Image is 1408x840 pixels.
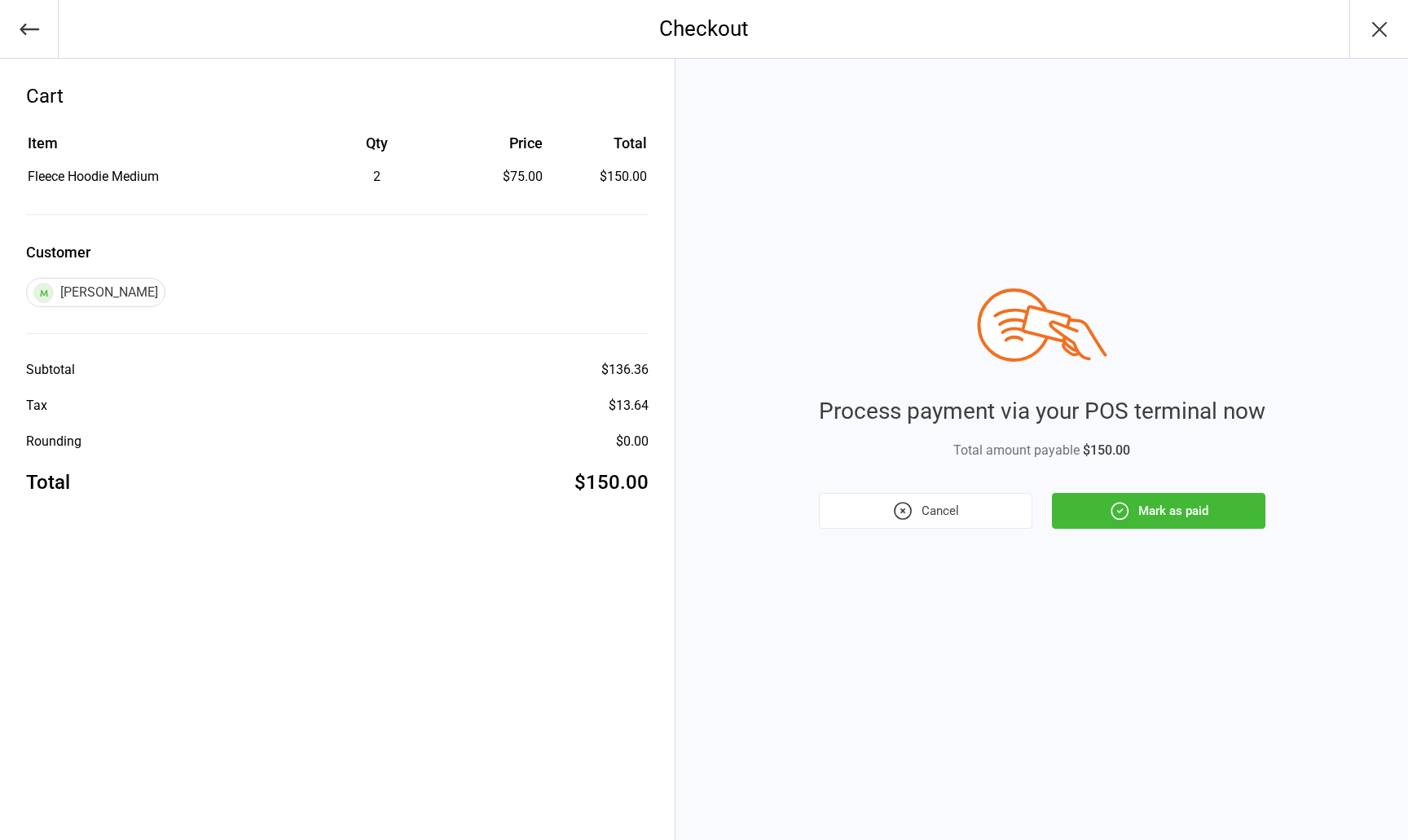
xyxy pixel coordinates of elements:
[1083,442,1130,458] span: $150.00
[26,432,81,451] div: Rounding
[28,132,300,165] th: Item
[26,360,75,380] div: Subtotal
[455,132,543,154] div: Price
[1052,493,1265,529] button: Mark as paid
[819,441,1265,460] div: Total amount payable
[819,394,1265,429] div: Process payment via your POS terminal now
[574,468,649,497] div: $150.00
[26,278,165,307] div: [PERSON_NAME]
[819,493,1032,529] button: Cancel
[601,360,649,380] div: $136.36
[301,132,454,165] th: Qty
[455,167,543,187] div: $75.00
[609,396,649,416] div: $13.64
[26,81,649,111] div: Cart
[26,468,70,497] div: Total
[549,167,647,187] td: $150.00
[549,132,647,165] th: Total
[26,241,649,263] label: Customer
[26,396,47,416] div: Tax
[28,169,159,184] span: Fleece Hoodie Medium
[616,432,649,451] div: $0.00
[301,167,454,187] div: 2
